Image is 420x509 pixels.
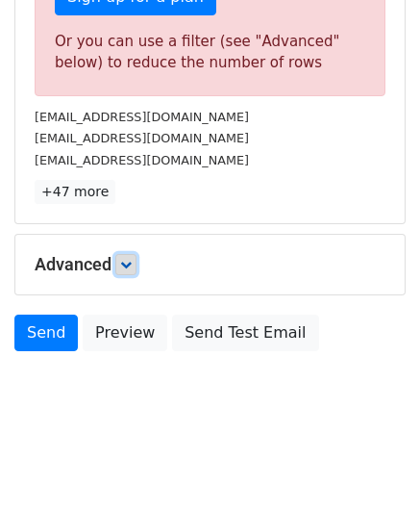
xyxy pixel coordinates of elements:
small: [EMAIL_ADDRESS][DOMAIN_NAME] [35,153,249,167]
a: Preview [83,315,167,351]
div: Or you can use a filter (see "Advanced" below) to reduce the number of rows [55,31,365,74]
a: Send [14,315,78,351]
a: +47 more [35,180,115,204]
small: [EMAIL_ADDRESS][DOMAIN_NAME] [35,131,249,145]
a: Send Test Email [172,315,318,351]
h5: Advanced [35,254,385,275]
small: [EMAIL_ADDRESS][DOMAIN_NAME] [35,110,249,124]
